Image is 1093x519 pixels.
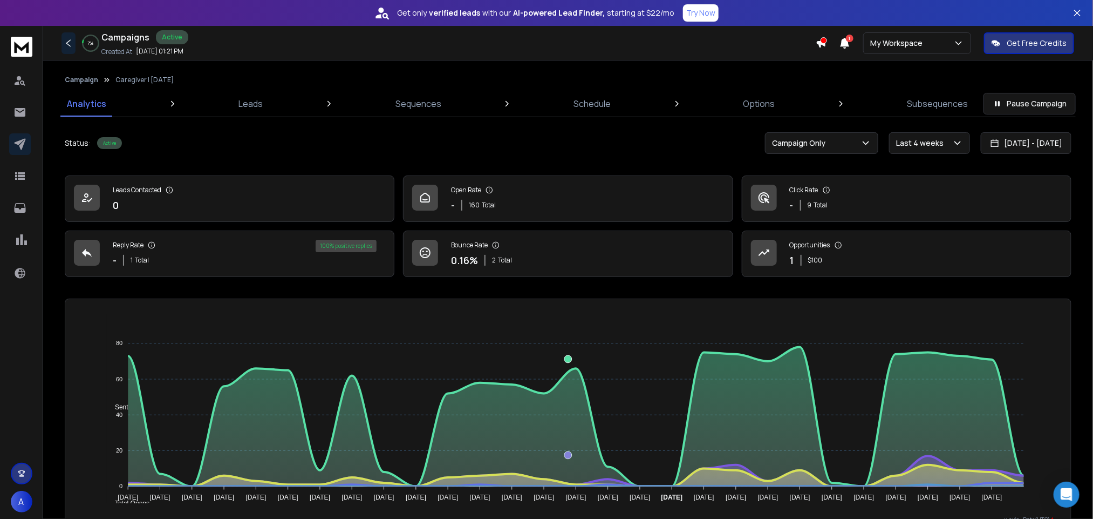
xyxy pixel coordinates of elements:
p: Try Now [686,8,715,18]
p: Last 4 weeks [896,138,948,149]
tspan: 20 [116,447,122,454]
p: - [451,198,455,213]
a: Leads Contacted0 [65,176,394,222]
img: logo [11,37,32,57]
p: My Workspace [870,38,927,49]
a: Sequences [389,91,448,117]
tspan: [DATE] [374,494,394,501]
a: Opportunities1$100 [742,231,1071,277]
div: 100 % positive replies [316,240,377,252]
span: Total [135,256,149,265]
button: Try Now [683,4,719,22]
strong: AI-powered Lead Finder, [513,8,605,18]
h1: Campaigns [101,31,149,44]
span: Total [482,201,496,210]
tspan: 80 [116,340,122,347]
tspan: [DATE] [342,494,363,501]
p: Schedule [573,97,611,110]
button: A [11,491,32,513]
p: - [790,198,794,213]
tspan: 60 [116,376,122,382]
tspan: [DATE] [661,494,683,501]
span: Sent [107,403,128,411]
a: Open Rate-160Total [403,176,733,222]
p: 1 [790,253,794,268]
tspan: [DATE] [854,494,875,501]
button: Pause Campaign [983,93,1076,114]
span: 9 [808,201,812,210]
p: Click Rate [790,186,818,194]
p: Bounce Rate [451,241,488,250]
tspan: [DATE] [470,494,490,501]
a: Bounce Rate0.16%2Total [403,231,733,277]
tspan: [DATE] [949,494,970,501]
p: Get Free Credits [1007,38,1067,49]
p: 0.16 % [451,253,478,268]
p: [DATE] 01:21 PM [136,47,183,56]
tspan: [DATE] [566,494,586,501]
tspan: [DATE] [758,494,778,501]
tspan: [DATE] [182,494,202,501]
button: Get Free Credits [984,32,1074,54]
p: Analytics [67,97,106,110]
p: Subsequences [907,97,968,110]
tspan: [DATE] [278,494,298,501]
p: Leads Contacted [113,186,161,194]
tspan: [DATE] [630,494,650,501]
tspan: [DATE] [214,494,234,501]
p: Open Rate [451,186,481,194]
tspan: [DATE] [246,494,267,501]
p: Options [743,97,775,110]
tspan: [DATE] [118,494,138,501]
a: Reply Rate-1Total100% positive replies [65,231,394,277]
p: $ 100 [808,256,823,265]
a: Leads [232,91,269,117]
tspan: [DATE] [822,494,842,501]
tspan: [DATE] [790,494,810,501]
span: Total [814,201,828,210]
p: Sequences [395,97,441,110]
tspan: [DATE] [886,494,906,501]
tspan: [DATE] [310,494,330,501]
tspan: 0 [119,483,122,489]
tspan: [DATE] [694,494,714,501]
p: Get only with our starting at $22/mo [397,8,674,18]
div: Open Intercom Messenger [1054,482,1080,508]
a: Analytics [60,91,113,117]
tspan: [DATE] [982,494,1002,501]
button: [DATE] - [DATE] [981,132,1071,154]
button: Campaign [65,76,98,84]
span: Total [498,256,512,265]
a: Options [737,91,782,117]
p: Caregiver | [DATE] [115,76,174,84]
p: Leads [238,97,263,110]
tspan: [DATE] [502,494,522,501]
tspan: [DATE] [150,494,170,501]
span: 160 [469,201,480,210]
tspan: [DATE] [438,494,458,501]
a: Schedule [567,91,617,117]
p: Created At: [101,48,134,56]
tspan: [DATE] [918,494,938,501]
p: Opportunities [790,241,830,250]
span: 1 [846,35,853,42]
p: - [113,253,117,268]
p: 0 [113,198,119,213]
strong: verified leads [429,8,480,18]
tspan: 40 [116,412,122,418]
div: Active [97,137,122,149]
p: Reply Rate [113,241,144,250]
tspan: [DATE] [598,494,618,501]
a: Click Rate-9Total [742,176,1071,222]
tspan: [DATE] [534,494,554,501]
span: 1 [131,256,133,265]
tspan: [DATE] [406,494,426,501]
p: 7 % [88,40,94,46]
span: Total Opens [107,500,149,507]
p: Campaign Only [772,138,830,149]
span: 2 [492,256,496,265]
a: Subsequences [901,91,975,117]
p: Status: [65,138,91,149]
